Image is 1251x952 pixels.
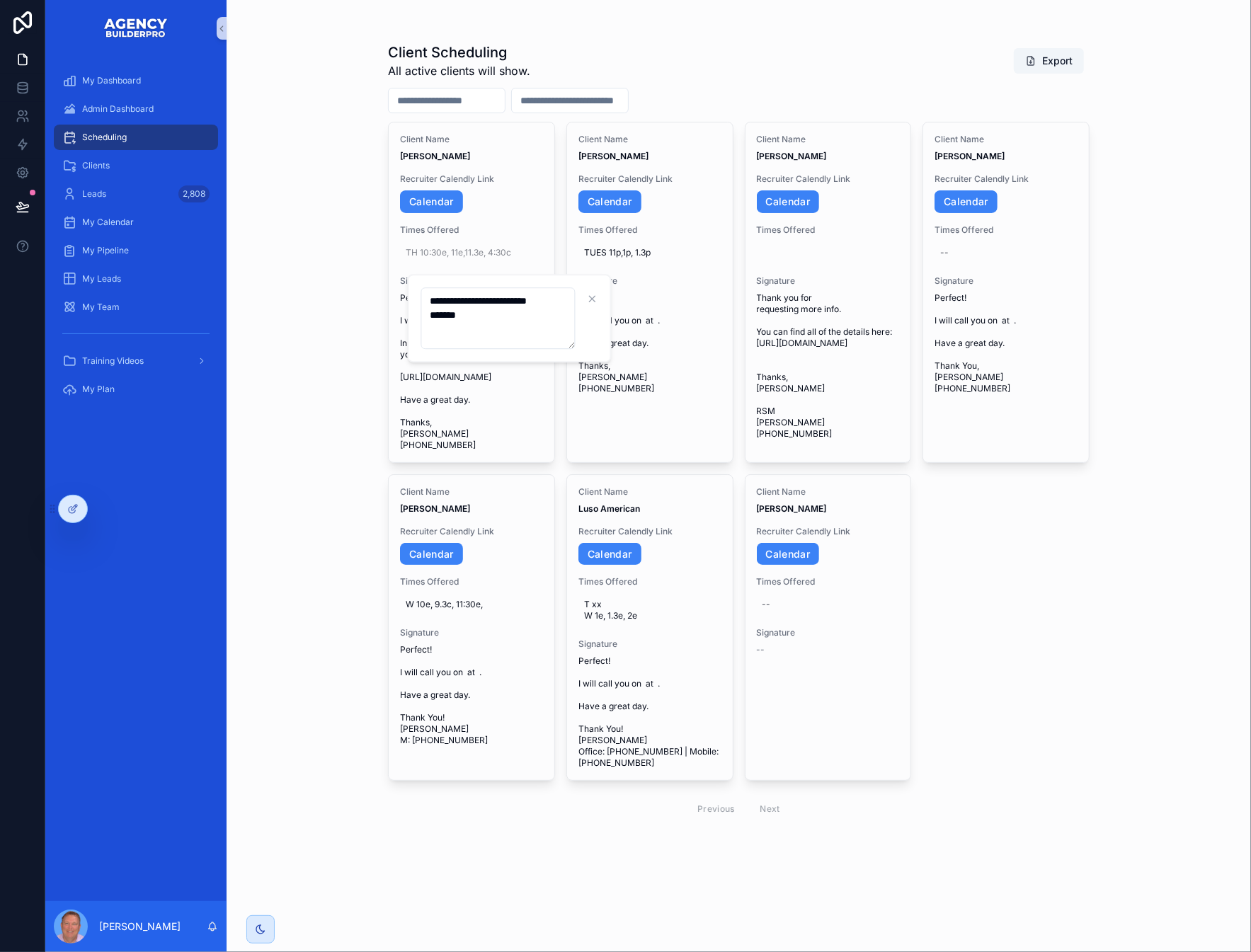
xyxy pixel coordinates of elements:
span: Signature [400,275,543,287]
span: Perfect! I will call you on at . Have a great day. Thank You, [PERSON_NAME] [PHONE_NUMBER] [935,292,1078,394]
span: Perfect! I will call you on at . Have a great day. Thanks, [PERSON_NAME] [PHONE_NUMBER] [578,292,721,394]
span: Thank you for requesting more info. You can find all of the details here: [URL][DOMAIN_NAME] Than... [757,292,900,440]
span: Client Name [578,486,721,498]
a: My Team [54,294,218,320]
span: Times Offered [935,224,1078,236]
span: Client Name [400,134,543,145]
span: My Dashboard [82,75,141,86]
span: Recruiter Calendly Link [400,173,543,185]
a: Leads2,808 [54,181,218,207]
a: My Pipeline [54,238,218,263]
a: My Plan [54,377,218,402]
a: Calendar [578,543,641,566]
strong: [PERSON_NAME] [578,151,649,161]
span: Recruiter Calendly Link [757,526,900,537]
span: Times Offered [400,224,543,236]
span: Signature [400,627,543,638]
span: Client Name [935,134,1078,145]
a: Calendar [578,190,641,213]
img: App logo [103,17,168,40]
div: 2,808 [178,185,210,202]
a: Client Name[PERSON_NAME]Recruiter Calendly LinkCalendarTimes OfferedTUES 11p,1p, 1.3pSignaturePer... [566,122,733,463]
span: Signature [578,638,721,650]
p: [PERSON_NAME] [99,919,181,934]
a: Calendar [935,190,998,213]
h1: Client Scheduling [388,42,530,62]
span: My Calendar [82,217,134,228]
strong: [PERSON_NAME] [935,151,1005,161]
a: Clients [54,153,218,178]
span: Recruiter Calendly Link [578,173,721,185]
span: Recruiter Calendly Link [757,173,900,185]
a: Calendar [757,190,820,213]
span: My Leads [82,273,121,285]
span: My Plan [82,384,115,395]
span: Client Name [400,486,543,498]
span: All active clients will show. [388,62,530,79]
a: Scheduling [54,125,218,150]
button: Export [1014,48,1084,74]
span: Perfect! I will call you on at . In the meantime, here is a video you can watch prior to our call... [400,292,543,451]
a: My Calendar [54,210,218,235]
span: Times Offered [757,576,900,587]
div: scrollable content [45,57,227,423]
span: Times Offered [757,224,900,236]
span: Signature [757,627,900,638]
span: Recruiter Calendly Link [935,173,1078,185]
span: TUES 11p,1p, 1.3p [584,247,716,258]
span: Times Offered [578,576,721,587]
a: Calendar [400,543,463,566]
a: Client Name[PERSON_NAME]Recruiter Calendly LinkCalendarTimes OfferedSignatureThank you for reques... [745,122,912,463]
a: Calendar [400,190,463,213]
span: Client Name [578,134,721,145]
a: Training Videos [54,348,218,374]
strong: [PERSON_NAME] [400,503,470,514]
span: Perfect! I will call you on at . Have a great day. Thank You! [PERSON_NAME] Office: [PHONE_NUMBER... [578,655,721,769]
a: Calendar [757,543,820,566]
span: Client Name [757,134,900,145]
span: -- [757,644,765,655]
span: My Team [82,302,120,313]
strong: [PERSON_NAME] [400,151,470,161]
span: Admin Dashboard [82,103,154,115]
span: Scheduling [82,132,127,143]
div: -- [940,247,949,258]
strong: Luso American [578,503,640,514]
strong: [PERSON_NAME] [757,151,827,161]
div: -- [762,599,771,610]
a: Admin Dashboard [54,96,218,122]
a: My Dashboard [54,68,218,93]
a: Client Name[PERSON_NAME]Recruiter Calendly LinkCalendarTimes Offered--SignaturePerfect! I will ca... [922,122,1090,463]
span: My Pipeline [82,245,129,256]
span: W 10e, 9.3c, 11:30e, [406,599,537,610]
span: Perfect! I will call you on at . Have a great day. Thank You! [PERSON_NAME] M: [PHONE_NUMBER] [400,644,543,746]
strong: [PERSON_NAME] [757,503,827,514]
span: TH 10:30e, 11e,11.3e, 4:30c [406,247,537,258]
span: Training Videos [82,355,144,367]
span: Times Offered [400,576,543,587]
span: Recruiter Calendly Link [578,526,721,537]
span: Signature [757,275,900,287]
span: Leads [82,188,106,200]
span: Times Offered [578,224,721,236]
a: Client Name[PERSON_NAME]Recruiter Calendly LinkCalendarTimes OfferedTH 10:30e, 11e,11.3e, 4:30cSi... [388,122,555,463]
span: Recruiter Calendly Link [400,526,543,537]
span: Client Name [757,486,900,498]
a: Client Name[PERSON_NAME]Recruiter Calendly LinkCalendarTimes OfferedW 10e, 9.3c, 11:30e,Signature... [388,474,555,781]
span: Clients [82,160,110,171]
a: Client Name[PERSON_NAME]Recruiter Calendly LinkCalendarTimes Offered--Signature-- [745,474,912,781]
a: My Leads [54,266,218,292]
a: Client NameLuso AmericanRecruiter Calendly LinkCalendarTimes OfferedT xx W 1e, 1.3e, 2eSignatureP... [566,474,733,781]
span: Signature [578,275,721,287]
span: Signature [935,275,1078,287]
span: T xx W 1e, 1.3e, 2e [584,599,716,621]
